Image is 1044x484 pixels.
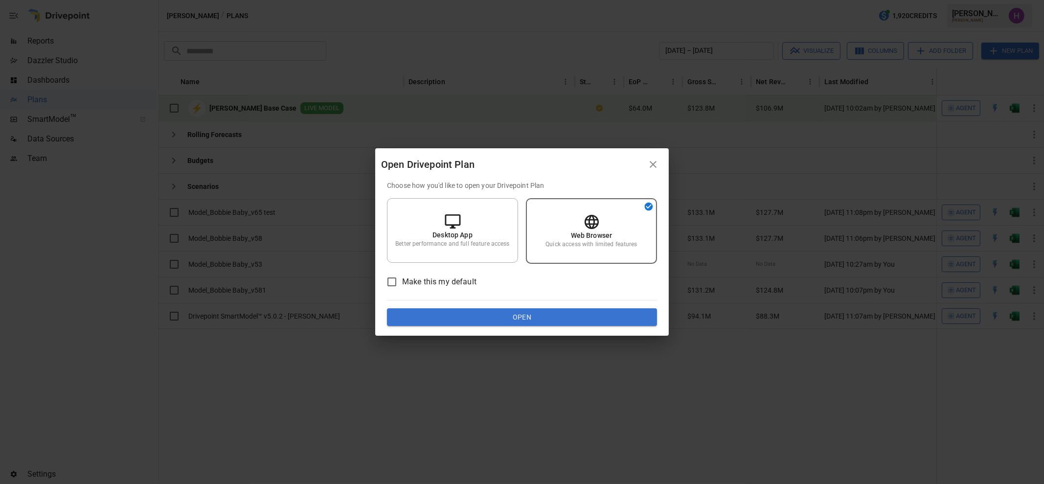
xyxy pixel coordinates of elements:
[402,276,477,288] span: Make this my default
[545,240,637,249] p: Quick access with limited features
[387,308,657,326] button: Open
[432,230,473,240] p: Desktop App
[387,181,657,190] p: Choose how you'd like to open your Drivepoint Plan
[571,230,613,240] p: Web Browser
[395,240,509,248] p: Better performance and full feature access
[381,157,643,172] div: Open Drivepoint Plan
